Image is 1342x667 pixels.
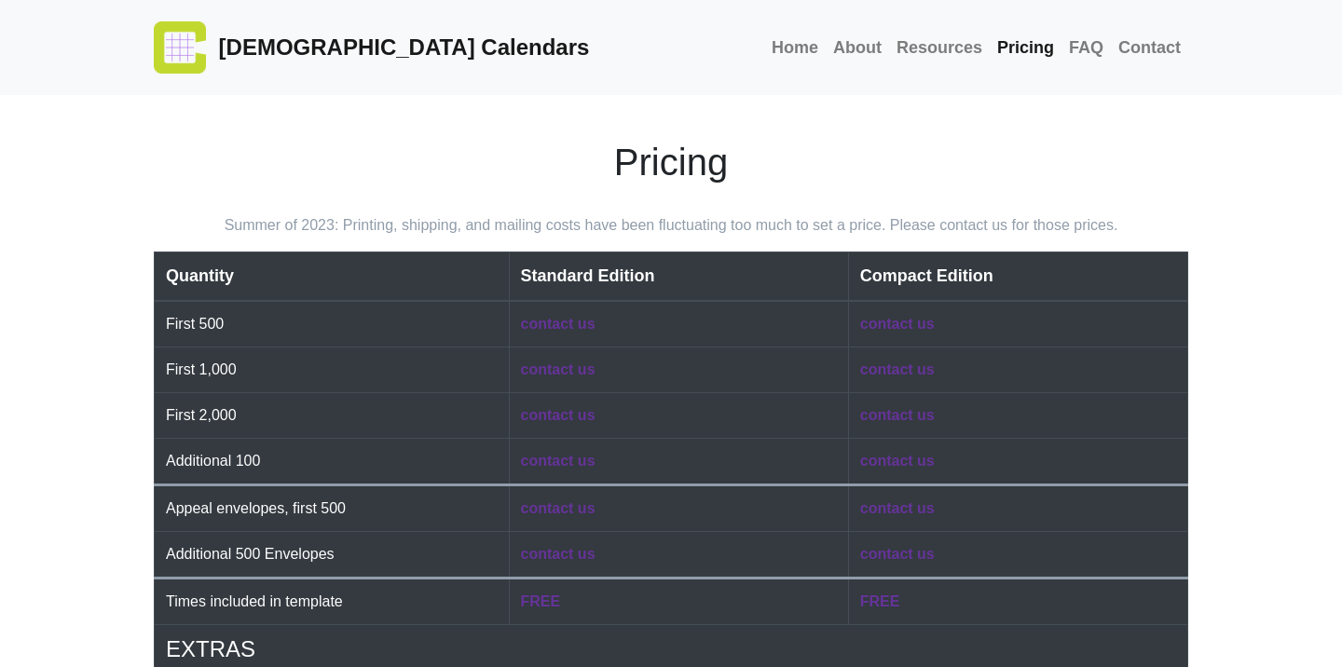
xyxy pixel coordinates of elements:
th: Quantity [155,252,510,302]
span: contact us [860,407,935,423]
span: contact us [521,407,596,423]
span: contact us [521,500,596,516]
span: contact us [860,361,935,377]
td: First 500 [155,301,510,347]
td: First 1,000 [155,347,510,393]
td: Appeal envelopes, first 500 [155,485,510,532]
th: Quantity [509,252,848,302]
span: contact us [521,546,596,562]
h1: Pricing [154,140,1188,184]
span: contact us [860,453,935,469]
h4: Extras [166,636,255,661]
a: [DEMOGRAPHIC_DATA] Calendars [154,7,589,88]
a: Contact [1111,28,1188,68]
span: FREE [521,593,561,609]
span: contact us [860,500,935,516]
span: contact us [860,546,935,562]
td: First 2,000 [155,393,510,439]
a: Resources [889,28,990,68]
p: Summer of 2023: Printing, shipping, and mailing costs have been fluctuating too much to set a pri... [154,214,1188,237]
span: contact us [521,316,596,332]
td: Additional 100 [155,439,510,485]
td: Times included in template [155,579,510,625]
a: Home [764,28,826,68]
span: contact us [521,361,596,377]
img: logo-dark.png [154,21,206,74]
td: Additional 500 Envelopes [155,532,510,579]
span: contact us [521,453,596,469]
a: Pricing [990,28,1061,68]
span: contact us [860,316,935,332]
a: FAQ [1061,28,1111,68]
span: FREE [860,593,900,609]
a: About [826,28,889,68]
span: [DEMOGRAPHIC_DATA] Calendars [212,34,590,60]
th: Quantity [848,252,1187,302]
